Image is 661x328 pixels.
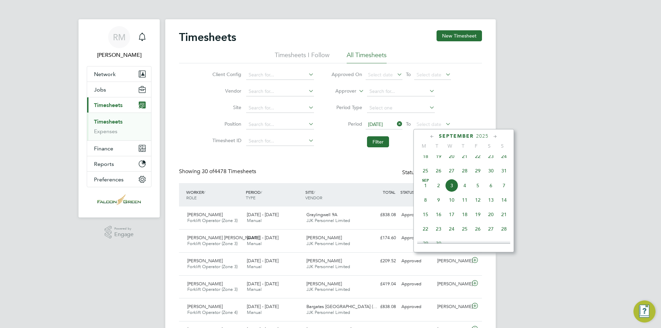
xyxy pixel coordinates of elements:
button: Preferences [87,172,151,187]
input: Search for... [367,87,435,96]
span: Sep [419,179,432,182]
span: 20 [484,208,497,221]
div: £419.04 [363,278,399,290]
label: Vendor [210,88,241,94]
span: ROLE [186,195,197,200]
div: £174.60 [363,232,399,244]
span: [PERSON_NAME] [187,258,223,264]
span: / [261,189,262,195]
div: [PERSON_NAME] [434,301,470,313]
span: JJK Personnel Limited [306,264,350,269]
span: Manual [247,241,262,246]
label: Client Config [210,71,241,77]
div: £209.52 [363,255,399,267]
button: Filter [367,136,389,147]
span: 22 [419,222,432,235]
span: 27 [484,222,497,235]
button: New Timesheet [437,30,482,41]
div: £838.08 [363,301,399,313]
span: Bargates [GEOGRAPHIC_DATA] (… [306,304,377,309]
span: [DATE] - [DATE] [247,281,279,287]
div: £838.08 [363,209,399,221]
div: Approved [399,301,434,313]
span: 15 [419,208,432,221]
label: Period [331,121,362,127]
span: To [404,119,413,128]
span: 13 [484,193,497,207]
h2: Timesheets [179,30,236,44]
span: F [470,143,483,149]
img: falcongreen-logo-retina.png [97,194,141,205]
li: Timesheets I Follow [275,51,329,63]
span: [PERSON_NAME] [187,212,223,218]
span: [PERSON_NAME] [PERSON_NAME] [187,235,260,241]
span: 14 [497,193,511,207]
button: Reports [87,156,151,171]
button: Jobs [87,82,151,97]
span: Manual [247,286,262,292]
span: Select date [417,72,441,78]
span: Manual [247,218,262,223]
span: [DATE] - [DATE] [247,258,279,264]
a: Powered byEngage [105,226,134,239]
span: 29 [419,237,432,250]
div: WORKER [185,186,244,204]
span: S [483,143,496,149]
span: 8 [419,193,432,207]
span: [DATE] - [DATE] [247,304,279,309]
span: S [496,143,509,149]
div: STATUS [399,186,434,198]
span: Roisin Murphy [87,51,151,59]
span: 9 [432,193,445,207]
span: Graylingwell 9A [306,212,337,218]
span: [DATE] [368,121,383,127]
div: [PERSON_NAME] [434,278,470,290]
a: Expenses [94,128,117,135]
input: Search for... [246,103,314,113]
button: Finance [87,141,151,156]
span: [PERSON_NAME] [306,258,342,264]
div: Status [402,168,468,178]
span: To [404,70,413,79]
span: 30 [432,237,445,250]
button: Timesheets [87,97,151,113]
span: JJK Personnel Limited [306,241,350,246]
span: 19 [471,208,484,221]
span: 24 [497,150,511,163]
span: 18 [458,208,471,221]
div: [PERSON_NAME] [434,255,470,267]
span: 17 [445,208,458,221]
span: / [204,189,205,195]
span: 11 [458,193,471,207]
span: 31 [497,164,511,177]
span: 21 [497,208,511,221]
li: All Timesheets [347,51,387,63]
span: 20 [445,150,458,163]
span: 26 [432,164,445,177]
span: / [314,189,315,195]
span: 25 [458,222,471,235]
span: 4478 Timesheets [202,168,256,175]
span: Forklift Operator (Zone 4) [187,309,238,315]
a: Go to home page [87,194,151,205]
span: Select date [368,72,393,78]
span: 22 [471,150,484,163]
span: JJK Personnel Limited [306,218,350,223]
label: Period Type [331,104,362,110]
nav: Main navigation [78,19,160,218]
span: T [457,143,470,149]
div: Approved [399,232,434,244]
span: [PERSON_NAME] [306,281,342,287]
span: Preferences [94,176,124,183]
span: 7 [497,179,511,192]
span: Reports [94,161,114,167]
span: 10 [445,193,458,207]
span: [DATE] - [DATE] [247,212,279,218]
span: 26 [471,222,484,235]
span: 30 [484,164,497,177]
span: 5 [471,179,484,192]
div: Timesheets [87,113,151,140]
span: 28 [458,164,471,177]
span: VENDOR [305,195,322,200]
span: W [443,143,457,149]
